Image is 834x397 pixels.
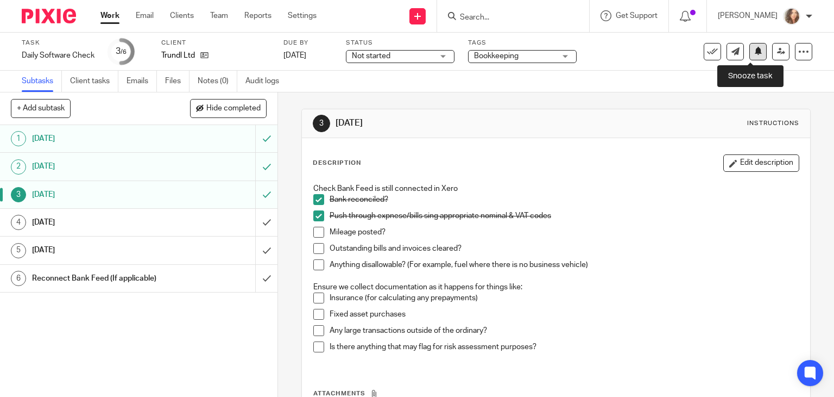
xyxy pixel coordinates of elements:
p: Any large transactions outside of the ordinary? [330,325,799,336]
label: Task [22,39,94,47]
img: Pixie [22,9,76,23]
button: Edit description [723,154,799,172]
h1: [DATE] [336,117,579,129]
div: 2 [11,159,26,175]
a: Work [100,10,119,21]
p: Outstanding bills and invoices cleared? [330,243,799,254]
h1: [DATE] [32,187,174,203]
img: charl-profile%20pic.jpg [783,8,800,25]
p: Anything disallowable? (For example, fuel where there is no business vehicle) [330,259,799,270]
a: Reports [244,10,271,21]
a: Subtasks [22,71,62,92]
a: Email [136,10,154,21]
p: [PERSON_NAME] [718,10,778,21]
p: Trundl Ltd [161,50,195,61]
div: 3 [116,45,127,58]
p: Mileage posted? [330,227,799,238]
span: Not started [352,52,390,60]
span: Hide completed [206,104,261,113]
h1: Reconnect Bank Feed (If applicable) [32,270,174,287]
label: Due by [283,39,332,47]
h1: [DATE] [32,242,174,258]
h1: [DATE] [32,214,174,231]
span: Bookkeeping [474,52,519,60]
a: Clients [170,10,194,21]
small: /6 [121,49,127,55]
input: Search [459,13,557,23]
div: Daily Software Check [22,50,94,61]
h1: [DATE] [32,131,174,147]
span: Attachments [313,390,365,396]
a: Team [210,10,228,21]
a: Settings [288,10,317,21]
button: Hide completed [190,99,267,117]
a: Files [165,71,189,92]
div: Instructions [747,119,799,128]
a: Client tasks [70,71,118,92]
p: Bank reconciled? [330,194,799,205]
p: Check Bank Feed is still connected in Xero [313,183,799,194]
h1: [DATE] [32,158,174,175]
a: Notes (0) [198,71,237,92]
label: Status [346,39,454,47]
p: Ensure we collect documentation as it happens for things like: [313,282,799,293]
div: 1 [11,131,26,146]
p: Insurance (for calculating any prepayments) [330,293,799,303]
p: Is there anything that may flag for risk assessment purposes? [330,342,799,352]
div: 3 [313,115,330,132]
p: Fixed asset purchases [330,309,799,320]
button: + Add subtask [11,99,71,117]
div: 4 [11,215,26,230]
p: Description [313,159,361,168]
label: Client [161,39,270,47]
a: Audit logs [245,71,287,92]
div: 3 [11,187,26,202]
span: Get Support [616,12,658,20]
a: Emails [127,71,157,92]
div: 5 [11,243,26,258]
p: Push through expnese/bills sing appropriate nominal & VAT codes [330,210,799,221]
div: 6 [11,271,26,286]
label: Tags [468,39,577,47]
span: [DATE] [283,52,306,59]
